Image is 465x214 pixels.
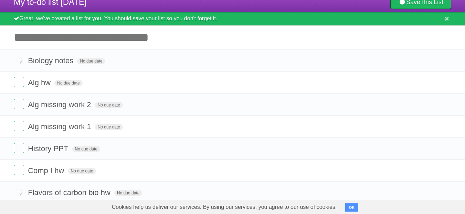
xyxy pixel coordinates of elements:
[14,165,24,175] label: Done
[68,168,96,174] span: No due date
[28,78,52,87] span: Alg hw
[114,190,142,196] span: No due date
[14,99,24,109] label: Done
[28,144,70,153] span: History PPT
[54,80,82,86] span: No due date
[28,56,75,65] span: Biology notes
[14,77,24,87] label: Done
[72,146,100,152] span: No due date
[28,100,93,109] span: Alg missing work 2
[14,121,24,131] label: Done
[28,122,93,131] span: Alg missing work 1
[105,200,344,214] span: Cookies help us deliver our services. By using our services, you agree to our use of cookies.
[14,55,24,65] label: Done
[28,188,112,197] span: Flavors of carbon bio hw
[95,124,123,130] span: No due date
[77,58,105,64] span: No due date
[95,102,123,108] span: No due date
[14,187,24,197] label: Done
[14,143,24,153] label: Done
[28,166,66,175] span: Comp I hw
[345,203,359,212] button: OK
